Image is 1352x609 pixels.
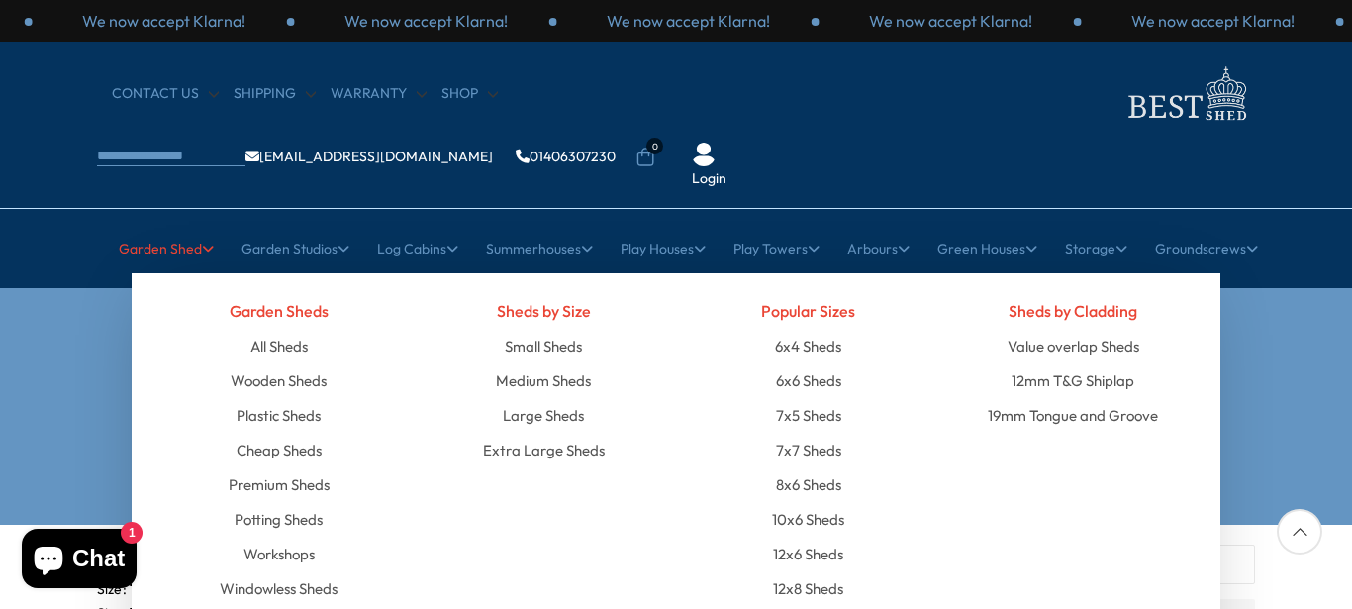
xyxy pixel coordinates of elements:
[1082,10,1344,32] div: 3 / 3
[773,571,843,606] a: 12x8 Sheds
[516,150,616,163] a: 01406307230
[773,537,843,571] a: 12x6 Sheds
[1008,329,1139,363] a: Value overlap Sheds
[231,363,327,398] a: Wooden Sheds
[869,10,1032,32] p: We now accept Klarna!
[112,84,219,104] a: CONTACT US
[692,143,716,166] img: User Icon
[1012,363,1134,398] a: 12mm T&G Shiplap
[1116,61,1255,126] img: logo
[241,224,349,273] a: Garden Studios
[295,10,557,32] div: 3 / 3
[130,580,165,598] span: 10x10
[496,363,591,398] a: Medium Sheds
[119,224,214,273] a: Garden Shed
[646,138,663,154] span: 0
[988,398,1158,433] a: 19mm Tongue and Groove
[621,224,706,273] a: Play Houses
[956,293,1192,329] h4: Sheds by Cladding
[441,84,498,104] a: Shop
[331,84,427,104] a: Warranty
[377,224,458,273] a: Log Cabins
[237,398,321,433] a: Plastic Sheds
[483,433,605,467] a: Extra Large Sheds
[733,224,820,273] a: Play Towers
[234,84,316,104] a: Shipping
[692,169,726,189] a: Login
[237,433,322,467] a: Cheap Sheds
[1131,10,1295,32] p: We now accept Klarna!
[1065,224,1127,273] a: Storage
[427,293,662,329] h4: Sheds by Size
[937,224,1037,273] a: Green Houses
[245,150,493,163] a: [EMAIL_ADDRESS][DOMAIN_NAME]
[235,502,323,537] a: Potting Sheds
[557,10,820,32] div: 1 / 3
[776,433,841,467] a: 7x7 Sheds
[33,10,295,32] div: 2 / 3
[229,467,330,502] a: Premium Sheds
[250,329,308,363] a: All Sheds
[1155,224,1258,273] a: Groundscrews
[820,10,1082,32] div: 2 / 3
[505,329,582,363] a: Small Sheds
[776,467,841,502] a: 8x6 Sheds
[344,10,508,32] p: We now accept Klarna!
[161,293,397,329] h4: Garden Sheds
[82,10,245,32] p: We now accept Klarna!
[776,398,841,433] a: 7x5 Sheds
[772,502,844,537] a: 10x6 Sheds
[486,224,593,273] a: Summerhouses
[607,10,770,32] p: We now accept Klarna!
[847,224,910,273] a: Arbours
[635,148,655,167] a: 0
[503,398,584,433] a: Large Sheds
[220,571,338,606] a: Windowless Sheds
[691,293,926,329] h4: Popular Sizes
[776,363,841,398] a: 6x6 Sheds
[775,329,841,363] a: 6x4 Sheds
[16,529,143,593] inbox-online-store-chat: Shopify online store chat
[243,537,315,571] a: Workshops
